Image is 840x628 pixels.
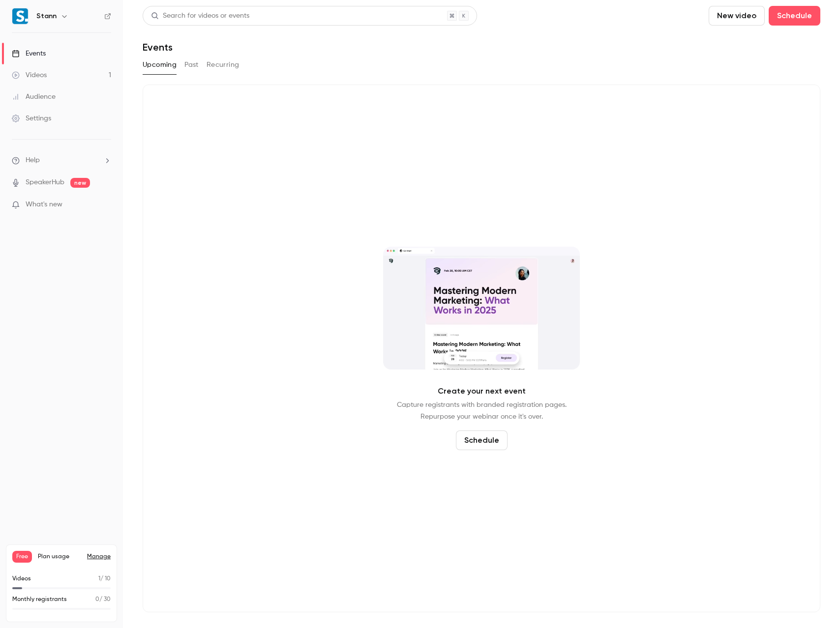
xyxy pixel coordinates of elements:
[26,155,40,166] span: Help
[12,92,56,102] div: Audience
[12,551,32,563] span: Free
[12,8,28,24] img: Stann
[26,177,64,188] a: SpeakerHub
[12,70,47,80] div: Videos
[98,576,100,582] span: 1
[143,41,173,53] h1: Events
[36,11,57,21] h6: Stann
[709,6,765,26] button: New video
[143,57,177,73] button: Upcoming
[12,574,31,583] p: Videos
[769,6,820,26] button: Schedule
[456,430,508,450] button: Schedule
[26,200,62,210] span: What's new
[12,595,67,604] p: Monthly registrants
[98,574,111,583] p: / 10
[12,155,111,166] li: help-dropdown-opener
[99,200,111,209] iframe: Noticeable Trigger
[12,114,51,123] div: Settings
[151,11,249,21] div: Search for videos or events
[95,595,111,604] p: / 30
[397,399,567,423] p: Capture registrants with branded registration pages. Repurpose your webinar once it's over.
[87,553,111,561] a: Manage
[207,57,240,73] button: Recurring
[38,553,81,561] span: Plan usage
[184,57,199,73] button: Past
[70,178,90,188] span: new
[95,597,99,602] span: 0
[12,49,46,58] div: Events
[438,385,526,397] p: Create your next event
